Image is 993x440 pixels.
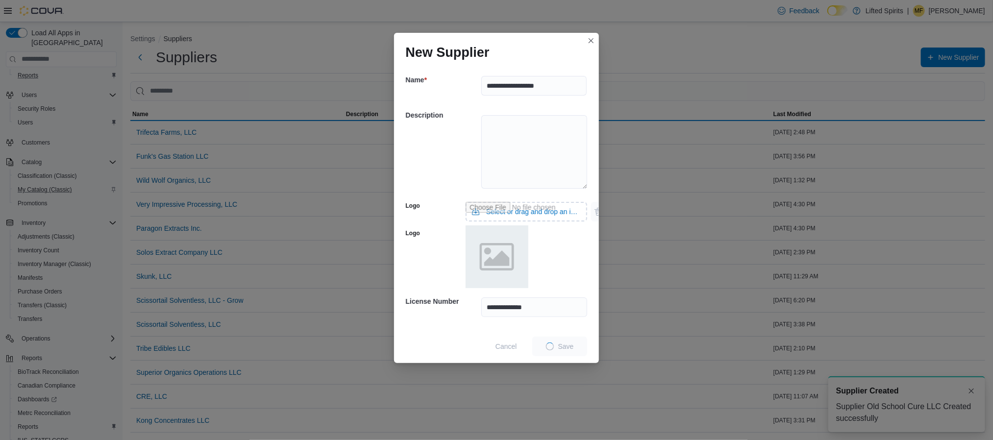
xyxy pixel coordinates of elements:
[585,35,597,47] button: Closes this modal window
[492,337,521,356] button: Cancel
[406,70,479,90] h5: Name
[466,225,528,288] img: placeholder.png
[532,337,587,356] button: LoadingSave
[466,202,588,221] input: Use aria labels when no actual label is in use
[406,292,479,311] h5: License Number
[546,342,554,350] span: Loading
[406,202,420,210] label: Logo
[406,105,479,125] h5: Description
[406,45,490,60] h1: New Supplier
[406,229,420,237] label: Logo
[558,342,573,351] span: Save
[496,342,517,351] span: Cancel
